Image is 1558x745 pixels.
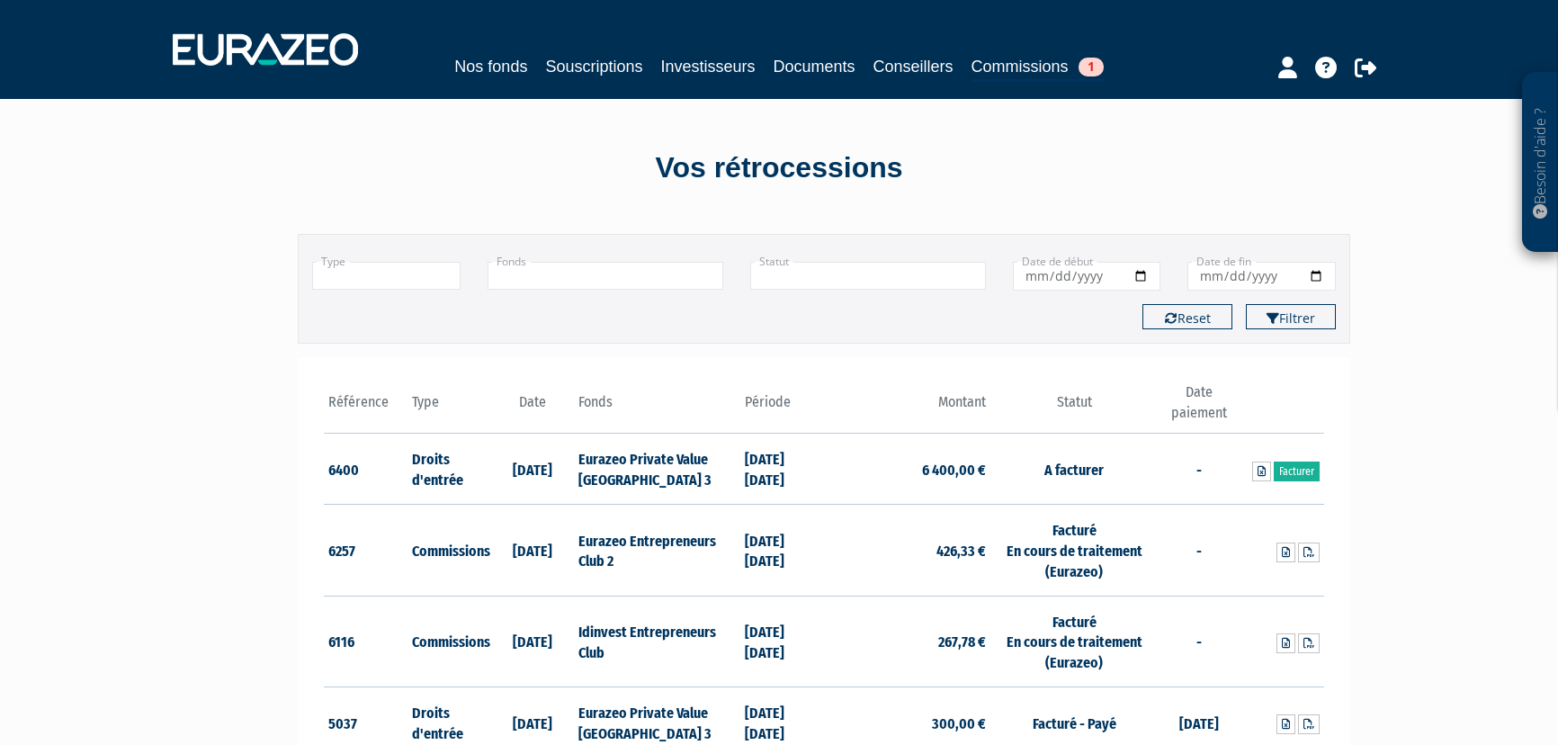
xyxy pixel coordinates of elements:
a: Nos fonds [454,54,527,79]
td: A facturer [990,434,1157,505]
td: - [1158,505,1241,597]
th: Référence [324,382,407,434]
button: Reset [1142,304,1232,329]
td: [DATE] [DATE] [740,434,824,505]
td: [DATE] [DATE] [740,505,824,597]
th: Statut [990,382,1157,434]
td: 267,78 € [824,596,990,687]
a: Souscriptions [545,54,642,79]
td: [DATE] [490,505,574,597]
img: 1732889491-logotype_eurazeo_blanc_rvb.png [173,33,358,66]
td: 6400 [324,434,407,505]
td: Droits d'entrée [407,434,491,505]
td: 6 400,00 € [824,434,990,505]
td: Facturé En cours de traitement (Eurazeo) [990,596,1157,687]
td: Commissions [407,505,491,597]
td: 6116 [324,596,407,687]
th: Montant [824,382,990,434]
p: Besoin d'aide ? [1530,82,1551,244]
td: Eurazeo Entrepreneurs Club 2 [574,505,740,597]
div: Vos rétrocessions [266,148,1292,189]
th: Fonds [574,382,740,434]
span: 1 [1079,58,1104,76]
a: Conseillers [873,54,954,79]
td: Eurazeo Private Value [GEOGRAPHIC_DATA] 3 [574,434,740,505]
td: 6257 [324,505,407,597]
td: [DATE] [490,434,574,505]
td: [DATE] [490,596,574,687]
a: Commissions1 [972,54,1104,82]
th: Date [490,382,574,434]
th: Date paiement [1158,382,1241,434]
th: Période [740,382,824,434]
td: Facturé En cours de traitement (Eurazeo) [990,505,1157,597]
a: Investisseurs [660,54,755,79]
td: Idinvest Entrepreneurs Club [574,596,740,687]
a: Facturer [1274,462,1320,481]
td: - [1158,596,1241,687]
td: 426,33 € [824,505,990,597]
a: Documents [774,54,855,79]
td: [DATE] [DATE] [740,596,824,687]
th: Type [407,382,491,434]
button: Filtrer [1246,304,1336,329]
td: Commissions [407,596,491,687]
td: - [1158,434,1241,505]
